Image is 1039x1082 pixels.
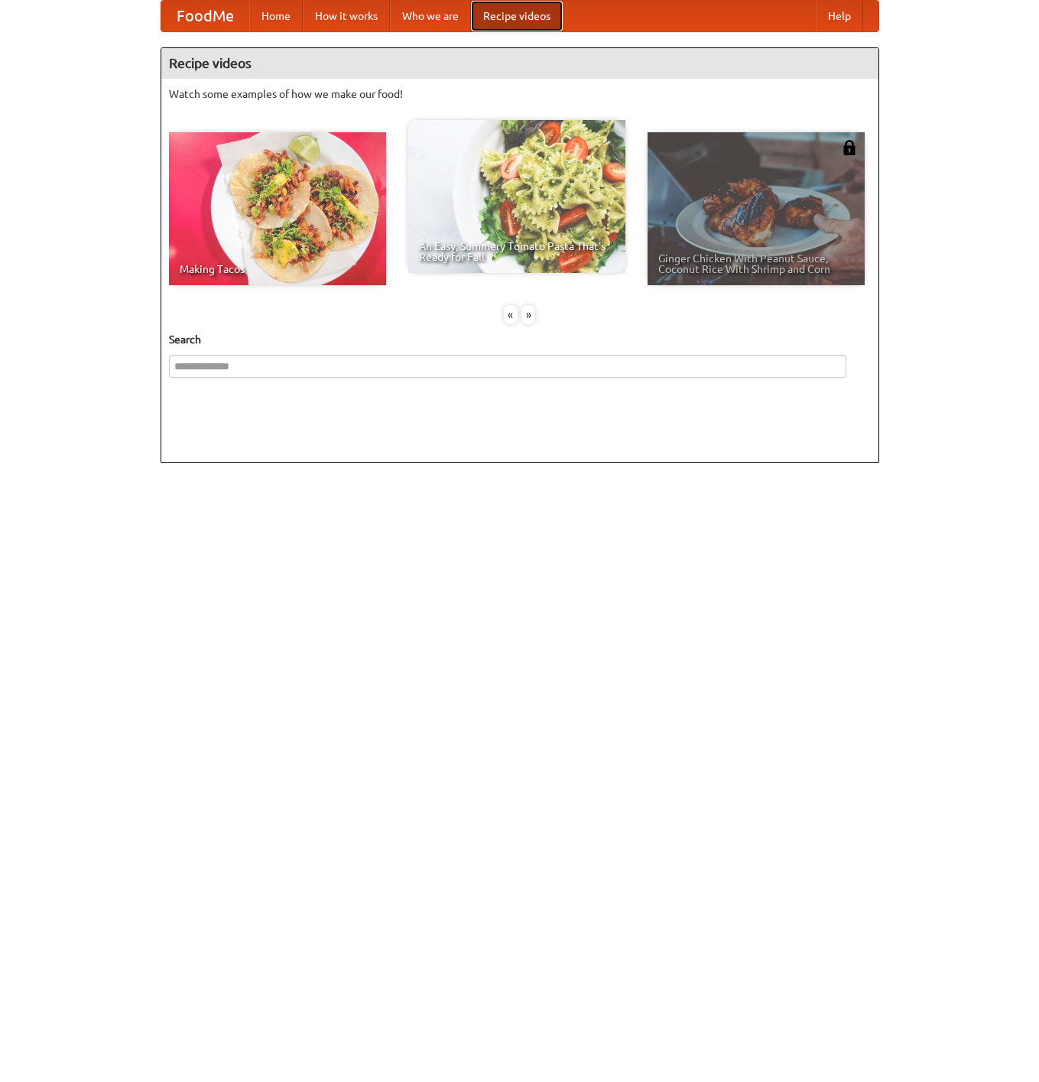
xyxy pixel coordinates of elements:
h4: Recipe videos [161,48,878,79]
a: Home [249,1,303,31]
span: Making Tacos [180,264,375,275]
a: An Easy, Summery Tomato Pasta That's Ready for Fall [408,120,625,273]
div: « [504,305,518,324]
span: An Easy, Summery Tomato Pasta That's Ready for Fall [419,241,615,262]
p: Watch some examples of how we make our food! [169,86,871,102]
a: How it works [303,1,390,31]
a: Help [816,1,863,31]
h5: Search [169,332,871,347]
a: FoodMe [161,1,249,31]
a: Making Tacos [169,132,386,285]
a: Who we are [390,1,471,31]
a: Recipe videos [471,1,563,31]
div: » [521,305,535,324]
img: 483408.png [842,140,857,155]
